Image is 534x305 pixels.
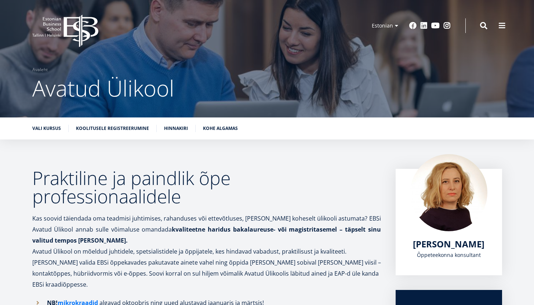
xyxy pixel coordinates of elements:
a: Hinnakiri [164,125,188,132]
a: Koolitusele registreerumine [76,125,149,132]
a: [PERSON_NAME] [413,239,484,250]
a: Avaleht [32,66,48,73]
a: Linkedin [420,22,428,29]
span: Avatud Ülikool [32,73,174,103]
h2: Praktiline ja paindlik õpe professionaalidele [32,169,381,206]
p: Avatud Ülikool on mõeldud juhtidele, spetsialistidele ja õppijatele, kes hindavad vabadust, prakt... [32,246,381,290]
img: Kadri Osula Learning Journey Advisor [410,154,487,231]
span: [PERSON_NAME] [413,238,484,250]
a: Youtube [431,22,440,29]
p: Kas soovid täiendada oma teadmisi juhtimises, rahanduses või ettevõtluses, [PERSON_NAME] koheselt... [32,213,381,246]
div: Õppeteekonna konsultant [410,250,487,261]
strong: kvaliteetne haridus bakalaureuse- või magistritasemel – täpselt sinu valitud tempos [PERSON_NAME]. [32,225,381,244]
a: Facebook [409,22,417,29]
a: Instagram [443,22,451,29]
a: Vali kursus [32,125,61,132]
a: Kohe algamas [203,125,238,132]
